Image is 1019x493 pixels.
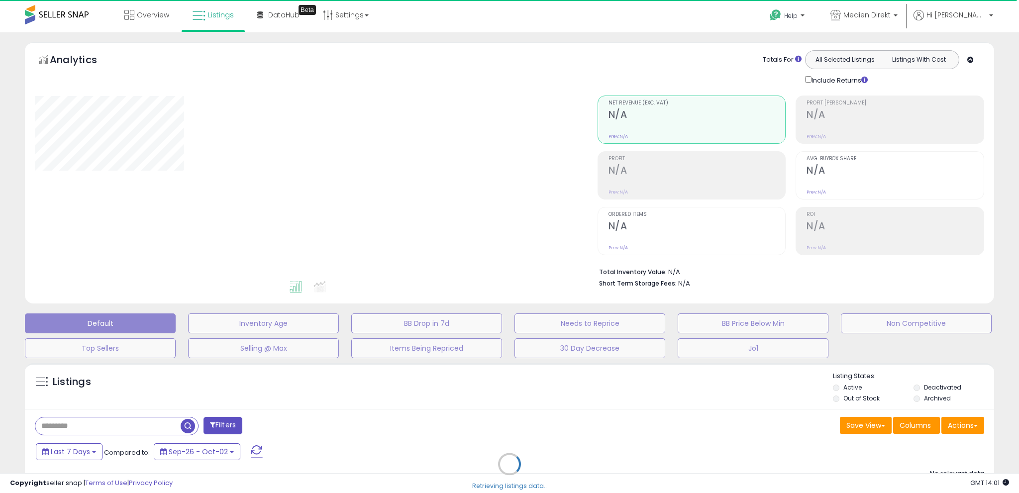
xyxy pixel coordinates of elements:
button: Items Being Repriced [351,338,502,358]
h2: N/A [807,220,984,234]
button: Needs to Reprice [514,313,665,333]
small: Prev: N/A [609,133,628,139]
span: Hi [PERSON_NAME] [926,10,986,20]
button: Inventory Age [188,313,339,333]
div: Retrieving listings data.. [472,482,547,491]
h2: N/A [609,165,786,178]
span: DataHub [268,10,300,20]
span: Profit [609,156,786,162]
button: All Selected Listings [808,53,882,66]
div: Totals For [763,55,802,65]
small: Prev: N/A [609,245,628,251]
small: Prev: N/A [609,189,628,195]
b: Total Inventory Value: [599,268,667,276]
a: Help [762,1,815,32]
span: Medien Direkt [843,10,891,20]
button: Default [25,313,176,333]
button: Jo1 [678,338,828,358]
span: Avg. Buybox Share [807,156,984,162]
small: Prev: N/A [807,189,826,195]
h2: N/A [609,109,786,122]
a: Hi [PERSON_NAME] [914,10,993,32]
i: Get Help [769,9,782,21]
button: BB Drop in 7d [351,313,502,333]
button: Selling @ Max [188,338,339,358]
span: Help [784,11,798,20]
span: N/A [678,279,690,288]
button: BB Price Below Min [678,313,828,333]
span: Profit [PERSON_NAME] [807,100,984,106]
small: Prev: N/A [807,133,826,139]
span: Listings [208,10,234,20]
div: Include Returns [798,74,880,86]
span: Ordered Items [609,212,786,217]
h2: N/A [807,165,984,178]
span: ROI [807,212,984,217]
span: Net Revenue (Exc. VAT) [609,100,786,106]
small: Prev: N/A [807,245,826,251]
h2: N/A [609,220,786,234]
li: N/A [599,265,977,277]
h5: Analytics [50,53,116,69]
button: Top Sellers [25,338,176,358]
button: Listings With Cost [882,53,956,66]
h2: N/A [807,109,984,122]
div: Tooltip anchor [299,5,316,15]
b: Short Term Storage Fees: [599,279,677,288]
strong: Copyright [10,478,46,488]
button: Non Competitive [841,313,992,333]
span: Overview [137,10,169,20]
div: seller snap | | [10,479,173,488]
button: 30 Day Decrease [514,338,665,358]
